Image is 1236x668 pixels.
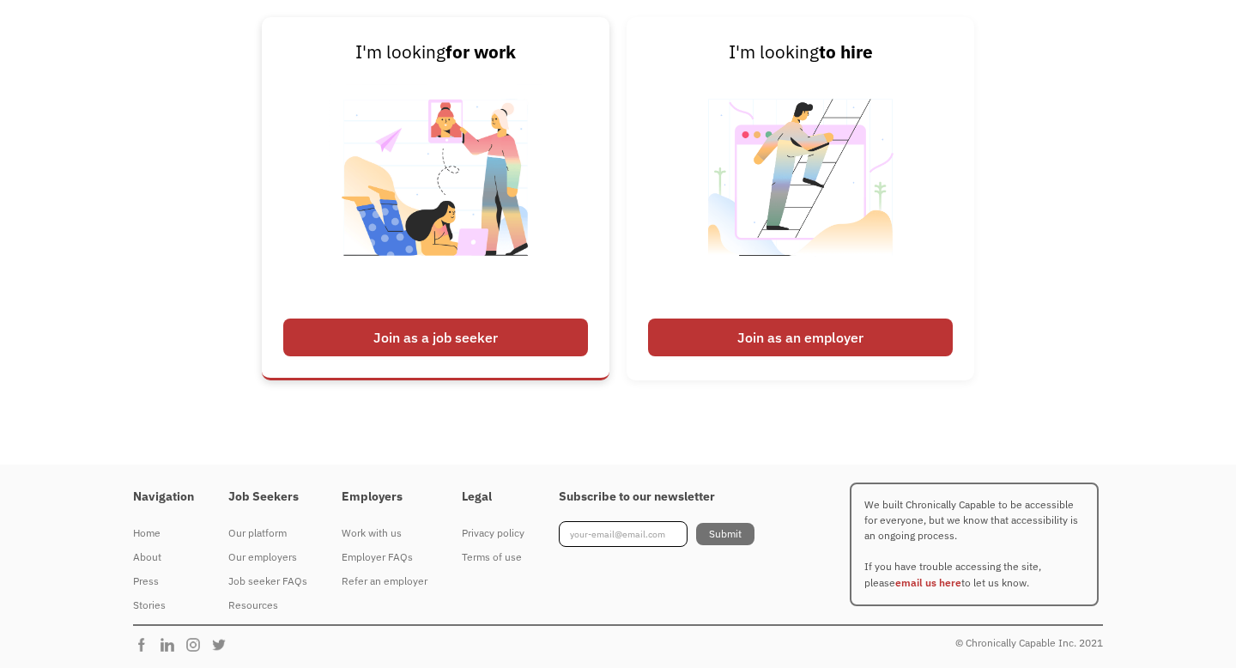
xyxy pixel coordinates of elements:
[262,17,609,380] a: I'm lookingfor workJoin as a job seeker
[283,319,588,356] div: Join as a job seeker
[133,521,194,545] a: Home
[462,523,524,544] div: Privacy policy
[342,489,427,505] h4: Employers
[133,569,194,593] a: Press
[342,545,427,569] a: Employer FAQs
[228,569,307,593] a: Job seeker FAQs
[159,636,185,653] img: Chronically Capable Linkedin Page
[648,319,953,356] div: Join as an employer
[283,39,588,66] div: I'm looking
[342,547,427,568] div: Employer FAQs
[955,633,1103,653] div: © Chronically Capable Inc. 2021
[445,40,516,64] strong: for work
[133,545,194,569] a: About
[895,576,961,589] a: email us here
[228,489,307,505] h4: Job Seekers
[228,595,307,616] div: Resources
[559,521,754,547] form: Footer Newsletter
[342,523,427,544] div: Work with us
[819,40,873,64] strong: to hire
[228,571,307,592] div: Job seeker FAQs
[462,489,524,505] h4: Legal
[342,521,427,545] a: Work with us
[210,636,236,653] img: Chronically Capable Twitter Page
[185,636,210,653] img: Chronically Capable Instagram Page
[559,521,688,547] input: your-email@email.com
[627,17,974,380] a: I'm lookingto hireJoin as an employer
[228,521,307,545] a: Our platform
[133,523,194,544] div: Home
[342,571,427,592] div: Refer an employer
[559,489,754,505] h4: Subscribe to our newsletter
[133,593,194,617] a: Stories
[228,523,307,544] div: Our platform
[850,483,1099,606] p: We built Chronically Capable to be accessible for everyone, but we know that accessibility is an ...
[133,489,194,505] h4: Navigation
[462,521,524,545] a: Privacy policy
[133,571,194,592] div: Press
[648,39,953,66] div: I'm looking
[342,569,427,593] a: Refer an employer
[133,595,194,616] div: Stories
[228,593,307,617] a: Resources
[462,545,524,569] a: Terms of use
[228,545,307,569] a: Our employers
[228,547,307,568] div: Our employers
[462,547,524,568] div: Terms of use
[696,523,754,545] input: Submit
[133,636,159,653] img: Chronically Capable Facebook Page
[329,67,542,310] img: Chronically Capable Personalized Job Matching
[133,547,194,568] div: About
